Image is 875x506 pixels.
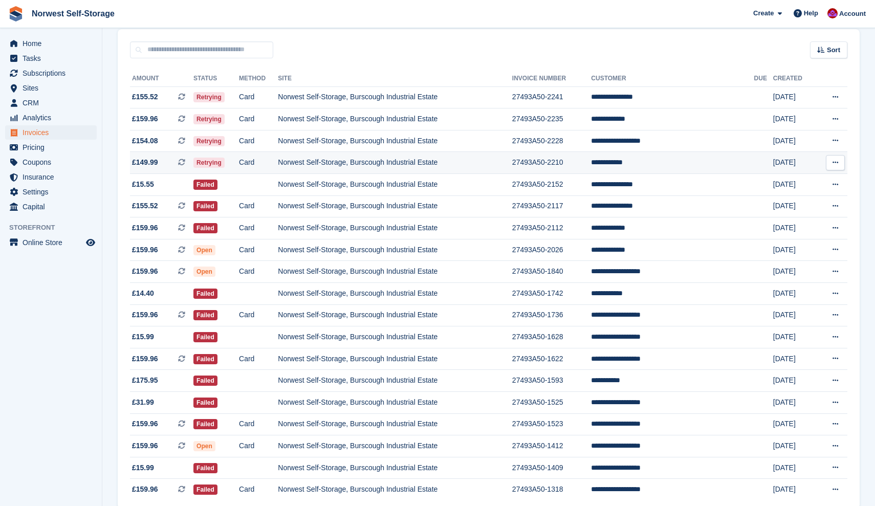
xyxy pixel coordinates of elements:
span: Online Store [23,235,84,250]
td: Norwest Self-Storage, Burscough Industrial Estate [278,457,512,479]
td: [DATE] [773,130,816,152]
span: Open [193,245,215,255]
td: 27493A50-1736 [512,304,591,326]
td: 27493A50-1412 [512,435,591,457]
td: 27493A50-2112 [512,217,591,239]
td: 27493A50-2210 [512,152,591,174]
span: Capital [23,200,84,214]
td: [DATE] [773,435,816,457]
span: Failed [193,180,217,190]
span: Account [839,9,866,19]
span: £159.96 [132,419,158,429]
span: Help [804,8,818,18]
span: Pricing [23,140,84,155]
span: £175.95 [132,375,158,386]
td: 27493A50-1409 [512,457,591,479]
td: Card [239,239,278,261]
a: menu [5,81,97,95]
td: Norwest Self-Storage, Burscough Industrial Estate [278,217,512,239]
td: Norwest Self-Storage, Burscough Industrial Estate [278,370,512,392]
th: Invoice Number [512,71,591,87]
a: menu [5,170,97,184]
td: [DATE] [773,283,816,305]
span: Retrying [193,158,225,168]
span: £31.99 [132,397,154,408]
a: menu [5,200,97,214]
td: Card [239,152,278,174]
td: Card [239,261,278,283]
td: 27493A50-1525 [512,392,591,414]
span: Tasks [23,51,84,65]
td: [DATE] [773,348,816,370]
span: £159.96 [132,223,158,233]
td: Card [239,108,278,130]
a: menu [5,66,97,80]
td: Norwest Self-Storage, Burscough Industrial Estate [278,174,512,196]
td: Norwest Self-Storage, Burscough Industrial Estate [278,392,512,414]
td: Norwest Self-Storage, Burscough Industrial Estate [278,304,512,326]
td: [DATE] [773,326,816,348]
span: Failed [193,201,217,211]
a: menu [5,185,97,199]
span: Failed [193,332,217,342]
td: Norwest Self-Storage, Burscough Industrial Estate [278,152,512,174]
td: Card [239,130,278,152]
span: £155.52 [132,201,158,211]
td: 27493A50-2235 [512,108,591,130]
span: CRM [23,96,84,110]
td: [DATE] [773,479,816,500]
a: menu [5,111,97,125]
a: menu [5,140,97,155]
a: menu [5,96,97,110]
th: Site [278,71,512,87]
span: Subscriptions [23,66,84,80]
td: Norwest Self-Storage, Burscough Industrial Estate [278,261,512,283]
span: Coupons [23,155,84,169]
span: £159.96 [132,266,158,277]
span: Failed [193,289,217,299]
td: Norwest Self-Storage, Burscough Industrial Estate [278,130,512,152]
span: Retrying [193,92,225,102]
td: Norwest Self-Storage, Burscough Industrial Estate [278,195,512,217]
td: Norwest Self-Storage, Burscough Industrial Estate [278,413,512,435]
th: Created [773,71,816,87]
span: Failed [193,223,217,233]
span: £159.96 [132,114,158,124]
td: [DATE] [773,413,816,435]
span: Insurance [23,170,84,184]
span: £155.52 [132,92,158,102]
td: Norwest Self-Storage, Burscough Industrial Estate [278,326,512,348]
a: menu [5,155,97,169]
img: Daniel Grensinger [827,8,838,18]
span: £149.99 [132,157,158,168]
span: Retrying [193,136,225,146]
img: stora-icon-8386f47178a22dfd0bd8f6a31ec36ba5ce8667c1dd55bd0f319d3a0aa187defe.svg [8,6,24,21]
span: Analytics [23,111,84,125]
span: £159.96 [132,484,158,495]
span: £159.96 [132,245,158,255]
th: Due [754,71,773,87]
th: Method [239,71,278,87]
span: Failed [193,354,217,364]
span: Failed [193,310,217,320]
td: Norwest Self-Storage, Burscough Industrial Estate [278,283,512,305]
th: Amount [130,71,193,87]
span: £159.96 [132,354,158,364]
span: Failed [193,419,217,429]
span: Settings [23,185,84,199]
td: Norwest Self-Storage, Burscough Industrial Estate [278,86,512,108]
td: 27493A50-1742 [512,283,591,305]
td: Norwest Self-Storage, Burscough Industrial Estate [278,479,512,500]
td: 27493A50-1840 [512,261,591,283]
span: Failed [193,376,217,386]
td: [DATE] [773,195,816,217]
a: Preview store [84,236,97,249]
td: 27493A50-2241 [512,86,591,108]
td: 27493A50-1318 [512,479,591,500]
td: Card [239,479,278,500]
a: menu [5,235,97,250]
td: Card [239,413,278,435]
span: Create [753,8,774,18]
td: Card [239,86,278,108]
td: [DATE] [773,370,816,392]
